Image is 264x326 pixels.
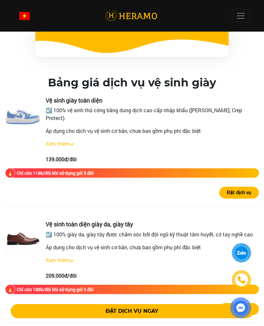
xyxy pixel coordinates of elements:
p: Áp dụng cho dịch vụ vệ sinh cơ bản, chưa bao gồm phụ phí đặc biệt [46,243,259,251]
div: 209.000đ/đôi [46,272,259,280]
img: Vệ sinh giày toàn diện [5,97,41,133]
p: ☑️ 100% vệ sinh thủ công bằng dung dịch cao cấp nhập khẩu ([PERSON_NAME], Crep Protect). [46,106,259,122]
img: arrow_down.svg [69,260,74,262]
div: 139.000đ/đôi [46,155,259,163]
img: vn-flag.png [19,12,30,20]
a: Xem thêm [46,257,69,263]
img: fire.png [5,284,15,294]
button: ĐẶT DỊCH VỤ NGAY [11,304,253,318]
p: ☑️ 100% giày da, giày tây được chăm sóc bởi đội ngũ kỹ thuật tâm huyết, có tay nghề cao. [46,231,259,238]
img: logo [105,9,157,23]
p: Áp dụng cho dịch vụ vệ sinh cơ bản, chưa bao gồm phụ phí đặc biệt [46,127,259,135]
button: Đặt dịch vụ [219,187,259,199]
img: Vệ sinh toàn diện giày da, giày tây [5,221,41,256]
h3: Vệ sinh toàn diện giày da, giày tây [46,221,259,228]
a: phone-icon [233,271,250,289]
div: Chỉ còn 118k/đôi khi sử dụng gói 5 đôi [17,170,94,176]
img: phone-icon [238,276,245,283]
img: fire.png [5,168,15,178]
div: Chỉ còn 188k/đôi khi sử dụng gói 5 đôi [17,286,94,293]
a: Xem thêm [46,140,69,147]
h3: Vệ sinh giày toàn diện [46,97,259,104]
h2: Bảng giá dịch vụ vệ sinh giày [48,76,216,89]
img: arrow_down.svg [69,143,74,146]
